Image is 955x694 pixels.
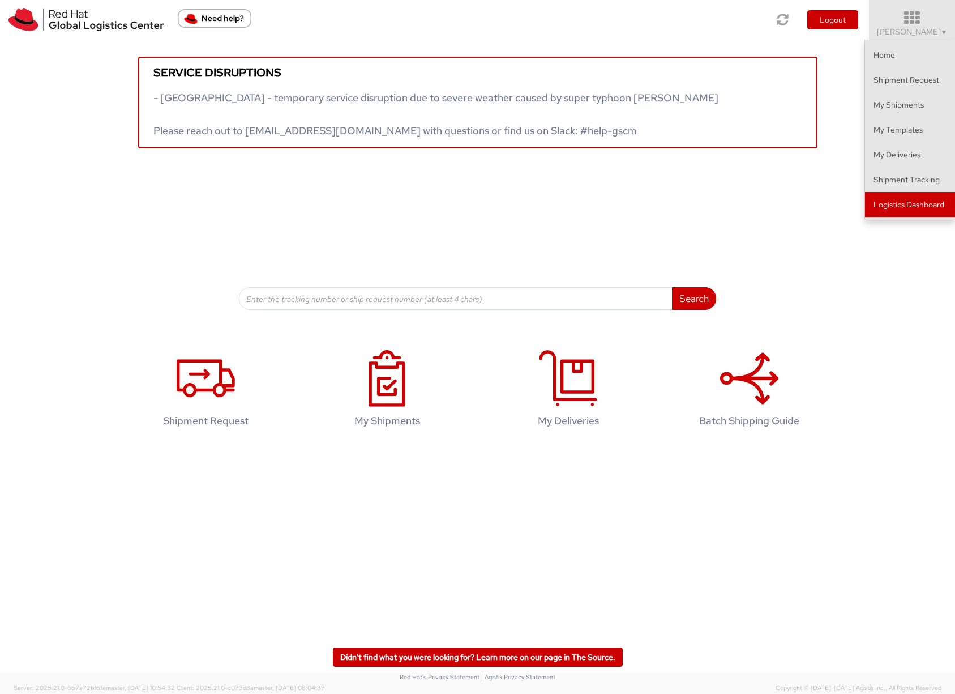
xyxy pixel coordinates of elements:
[865,192,955,217] a: Logistics Dashboard
[665,338,834,444] a: Batch Shipping Guide
[239,287,673,310] input: Enter the tracking number or ship request number (at least 4 chars)
[672,287,716,310] button: Search
[178,9,251,28] button: Need help?
[333,648,623,667] a: Didn't find what you were looking for? Learn more on our page in The Source.
[865,167,955,192] a: Shipment Tracking
[254,684,325,692] span: master, [DATE] 08:04:37
[133,415,279,427] h4: Shipment Request
[14,684,175,692] span: Server: 2025.21.0-667a72bf6fa
[676,415,823,427] h4: Batch Shipping Guide
[865,142,955,167] a: My Deliveries
[153,91,718,137] span: - [GEOGRAPHIC_DATA] - temporary service disruption due to severe weather caused by super typhoon ...
[302,338,472,444] a: My Shipments
[106,684,175,692] span: master, [DATE] 10:54:32
[138,57,817,148] a: Service disruptions - [GEOGRAPHIC_DATA] - temporary service disruption due to severe weather caus...
[776,684,941,693] span: Copyright © [DATE]-[DATE] Agistix Inc., All Rights Reserved
[807,10,858,29] button: Logout
[153,66,802,79] h5: Service disruptions
[483,338,653,444] a: My Deliveries
[314,415,460,427] h4: My Shipments
[481,673,555,681] a: | Agistix Privacy Statement
[877,27,948,37] span: [PERSON_NAME]
[865,42,955,67] a: Home
[865,117,955,142] a: My Templates
[177,684,325,692] span: Client: 2025.21.0-c073d8a
[495,415,641,427] h4: My Deliveries
[865,67,955,92] a: Shipment Request
[865,92,955,117] a: My Shipments
[121,338,291,444] a: Shipment Request
[400,673,479,681] a: Red Hat's Privacy Statement
[8,8,164,31] img: rh-logistics-00dfa346123c4ec078e1.svg
[941,28,948,37] span: ▼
